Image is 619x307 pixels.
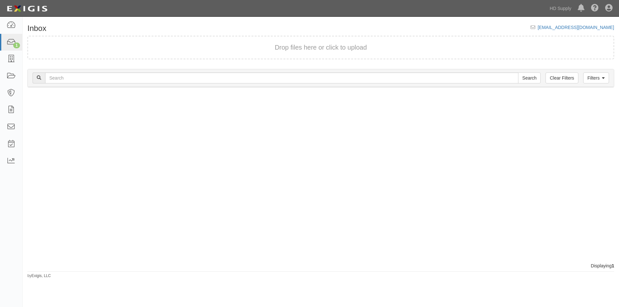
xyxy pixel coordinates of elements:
div: 1 [13,43,20,48]
a: Clear Filters [545,72,578,83]
img: logo-5460c22ac91f19d4615b14bd174203de0afe785f0fc80cf4dbbc73dc1793850b.png [5,3,49,14]
b: 1 [612,263,614,268]
input: Search [45,72,518,83]
h1: Inbox [27,24,46,33]
a: Filters [583,72,609,83]
input: Search [518,72,541,83]
button: Drop files here or click to upload [275,43,367,52]
div: Displaying [23,263,619,269]
small: by [27,273,51,279]
a: [EMAIL_ADDRESS][DOMAIN_NAME] [538,25,614,30]
i: Help Center - Complianz [591,5,599,12]
a: HD Supply [546,2,575,15]
a: Exigis, LLC [32,273,51,278]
